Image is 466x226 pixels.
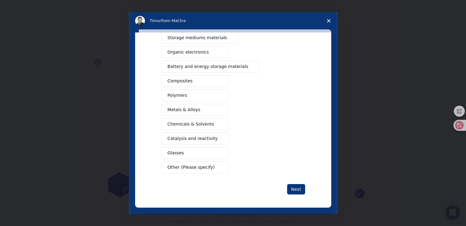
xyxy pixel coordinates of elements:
[161,18,186,23] span: from Mat3ra
[168,63,248,70] span: Battery and energy storage materials
[12,4,34,10] span: Support
[135,16,145,26] img: Profile image for Timur
[161,133,229,145] button: Catalysis and reactivity
[320,12,337,29] span: Close survey
[161,46,229,58] button: Organic electronics
[168,35,227,41] span: Storage mediums materials
[161,118,229,130] button: Chemicals & Solvents
[161,61,260,73] button: Battery and energy storage materials
[287,184,305,194] button: Next
[161,104,229,116] button: Metals & Alloys
[161,89,229,101] button: Polymers
[161,147,229,159] button: Glasses
[150,18,161,23] span: Timur
[168,121,214,127] span: Chemicals & Solvents
[161,32,238,44] button: Storage mediums materials
[161,75,229,87] button: Composites
[168,78,193,84] span: Composites
[168,49,209,55] span: Organic electronics
[168,164,215,171] span: Other (Please specify)
[168,150,184,156] span: Glasses
[168,107,200,113] span: Metals & Alloys
[161,161,229,173] button: Other (Please specify)
[168,92,187,99] span: Polymers
[168,135,218,142] span: Catalysis and reactivity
